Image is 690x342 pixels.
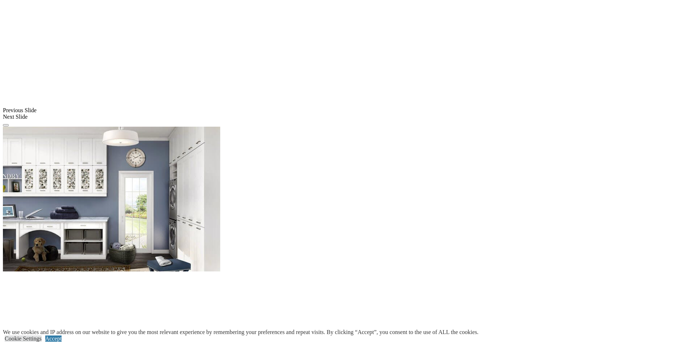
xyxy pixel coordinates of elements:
img: Banner for mobile view [3,127,220,271]
div: Next Slide [3,114,687,120]
a: Cookie Settings [5,335,42,342]
a: Accept [45,335,62,342]
button: Click here to pause slide show [3,124,9,126]
div: Previous Slide [3,107,687,114]
div: We use cookies and IP address on our website to give you the most relevant experience by remember... [3,329,478,335]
